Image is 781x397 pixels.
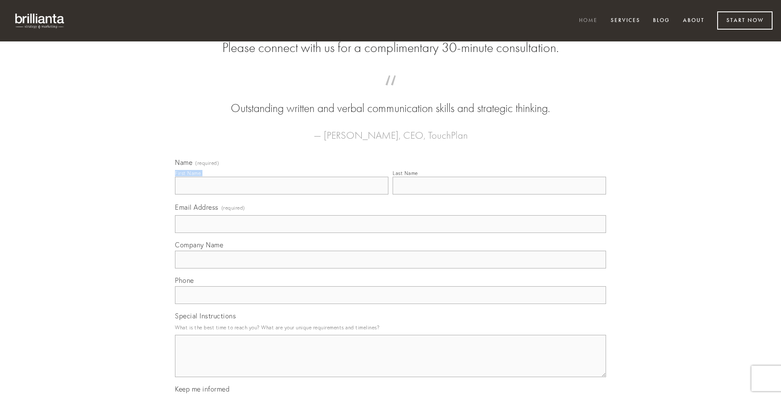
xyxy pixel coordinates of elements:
span: (required) [195,161,219,166]
span: Company Name [175,241,223,249]
figcaption: — [PERSON_NAME], CEO, TouchPlan [188,117,593,144]
div: Last Name [393,170,418,176]
p: What is the best time to reach you? What are your unique requirements and timelines? [175,322,606,333]
span: Email Address [175,203,218,211]
span: “ [188,84,593,100]
a: Start Now [717,11,773,30]
img: brillianta - research, strategy, marketing [8,8,72,33]
span: Special Instructions [175,312,236,320]
a: About [677,14,710,28]
h2: Please connect with us for a complimentary 30-minute consultation. [175,40,606,56]
span: Keep me informed [175,385,229,393]
div: First Name [175,170,201,176]
span: (required) [221,202,245,214]
span: Name [175,158,192,167]
span: Phone [175,276,194,285]
a: Services [605,14,646,28]
a: Blog [647,14,675,28]
blockquote: Outstanding written and verbal communication skills and strategic thinking. [188,84,593,117]
a: Home [573,14,603,28]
